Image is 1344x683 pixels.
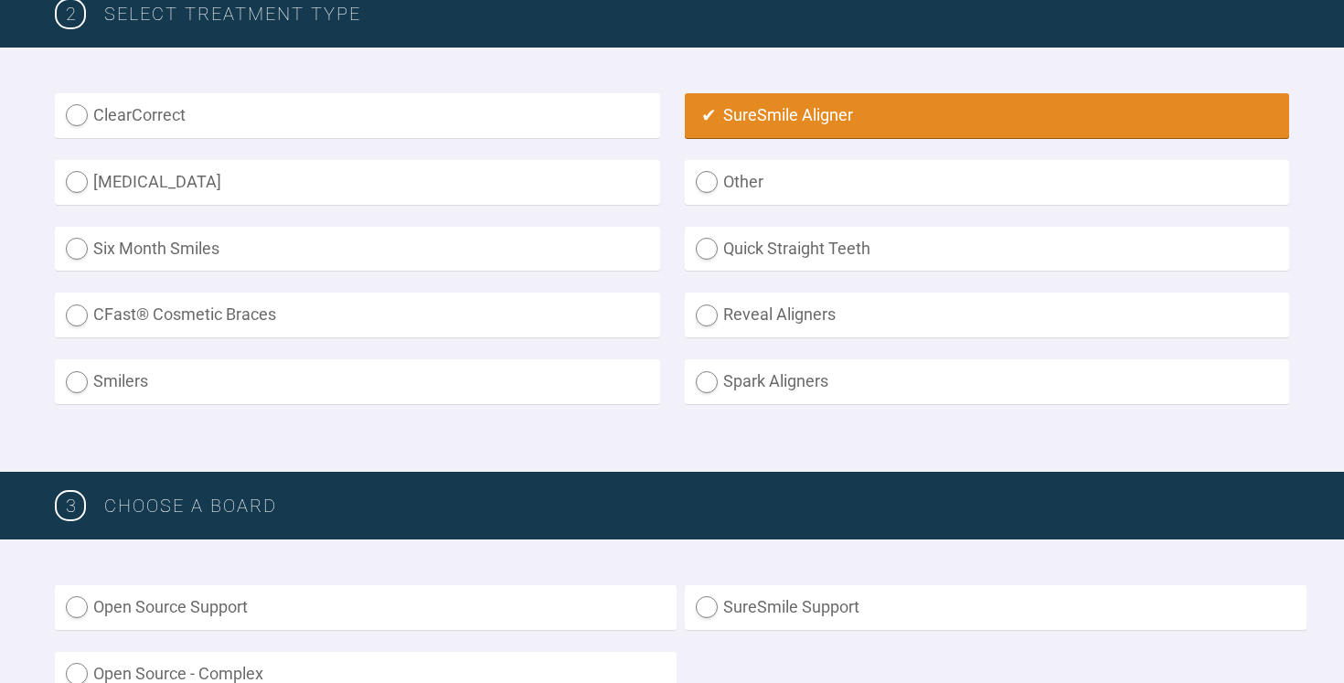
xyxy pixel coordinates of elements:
label: [MEDICAL_DATA] [55,160,660,205]
label: Spark Aligners [685,359,1290,404]
label: CFast® Cosmetic Braces [55,293,660,337]
label: Other [685,160,1290,205]
label: ClearCorrect [55,93,660,138]
label: Six Month Smiles [55,227,660,272]
label: Quick Straight Teeth [685,227,1290,272]
label: Smilers [55,359,660,404]
label: SureSmile Aligner [685,93,1290,138]
label: SureSmile Support [685,585,1307,630]
h3: Choose a board [104,491,1289,520]
label: Reveal Aligners [685,293,1290,337]
span: 3 [55,490,86,521]
label: Open Source Support [55,585,677,630]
